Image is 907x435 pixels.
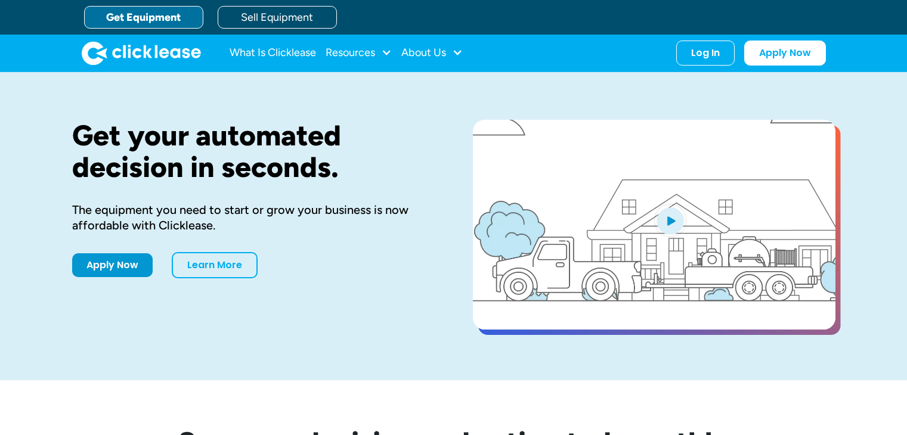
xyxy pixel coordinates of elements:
[654,204,686,237] img: Blue play button logo on a light blue circular background
[744,41,826,66] a: Apply Now
[72,253,153,277] a: Apply Now
[82,41,201,65] img: Clicklease logo
[473,120,835,330] a: open lightbox
[401,41,463,65] div: About Us
[82,41,201,65] a: home
[84,6,203,29] a: Get Equipment
[691,47,720,59] div: Log In
[72,120,435,183] h1: Get your automated decision in seconds.
[72,202,435,233] div: The equipment you need to start or grow your business is now affordable with Clicklease.
[326,41,392,65] div: Resources
[230,41,316,65] a: What Is Clicklease
[218,6,337,29] a: Sell Equipment
[172,252,258,278] a: Learn More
